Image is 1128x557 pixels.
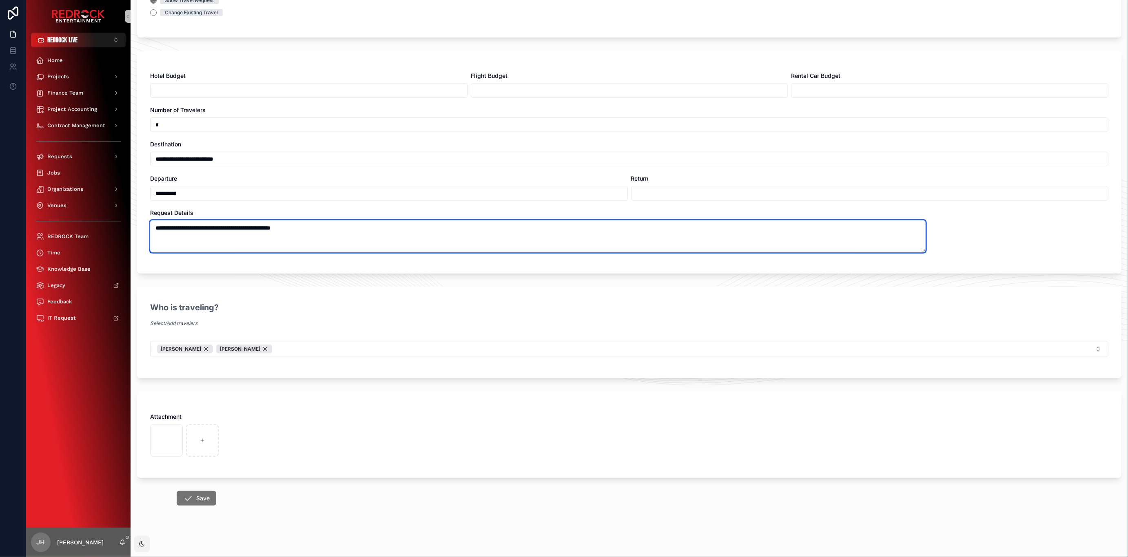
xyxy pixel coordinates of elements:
[31,33,126,47] button: Select Button
[31,278,126,293] a: Legacy
[150,302,219,314] h2: Who is traveling?
[47,73,69,80] span: Projects
[47,298,72,305] span: Feedback
[47,233,89,240] span: REDROCK Team
[37,537,45,547] span: JH
[150,72,186,79] span: Hotel Budget
[165,9,218,16] div: Change Existing Travel
[47,90,83,96] span: Finance Team
[31,311,126,325] a: IT Request
[216,345,272,354] button: Unselect 30
[47,153,72,160] span: Requests
[31,262,126,276] a: Knowledge Base
[47,170,60,176] span: Jobs
[47,57,63,64] span: Home
[47,202,66,209] span: Venues
[57,538,104,546] p: [PERSON_NAME]
[31,166,126,180] a: Jobs
[47,122,105,129] span: Contract Management
[47,250,60,256] span: Time
[31,118,126,133] a: Contract Management
[47,315,76,321] span: IT Request
[31,86,126,100] a: Finance Team
[47,36,78,44] span: REDROCK LIVE
[177,491,216,506] button: Save
[31,102,126,117] a: Project Accounting
[31,198,126,213] a: Venues
[31,149,126,164] a: Requests
[631,175,649,182] span: Return
[31,182,126,197] a: Organizations
[150,175,177,182] span: Departure
[47,106,97,113] span: Project Accounting
[150,141,181,148] span: Destination
[150,341,1108,357] button: Select Button
[47,266,91,272] span: Knowledge Base
[31,245,126,260] a: Time
[31,69,126,84] a: Projects
[150,320,197,326] em: Select/Add travelers
[791,72,840,79] span: Rental Car Budget
[157,345,213,354] button: Unselect 18
[52,10,105,23] img: App logo
[31,53,126,68] a: Home
[150,106,206,113] span: Number of Travelers
[150,413,182,420] span: Attachment
[150,209,193,216] span: Request Details
[26,47,131,336] div: scrollable content
[31,294,126,309] a: Feedback
[220,346,260,352] span: [PERSON_NAME]
[161,346,201,352] span: [PERSON_NAME]
[47,186,83,192] span: Organizations
[47,282,65,289] span: Legacy
[471,72,507,79] span: Flight Budget
[31,229,126,244] a: REDROCK Team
